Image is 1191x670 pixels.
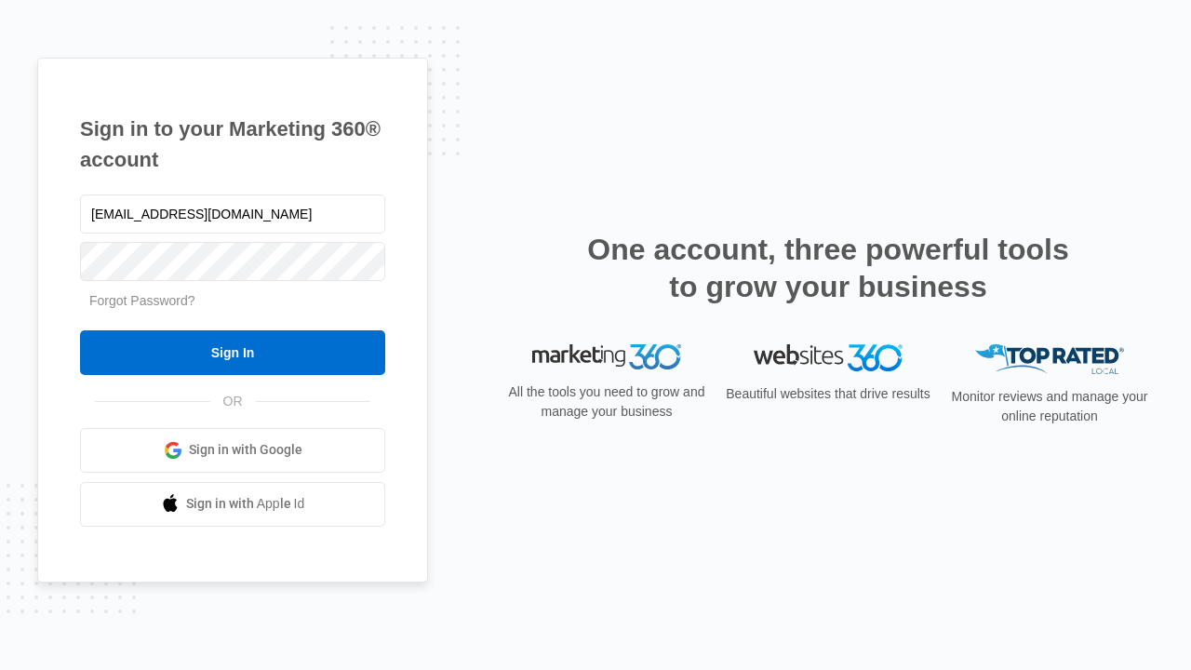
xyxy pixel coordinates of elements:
[210,392,256,411] span: OR
[189,440,302,460] span: Sign in with Google
[582,231,1075,305] h2: One account, three powerful tools to grow your business
[502,382,711,422] p: All the tools you need to grow and manage your business
[80,194,385,234] input: Email
[754,344,903,371] img: Websites 360
[532,344,681,370] img: Marketing 360
[975,344,1124,375] img: Top Rated Local
[186,494,305,514] span: Sign in with Apple Id
[945,387,1154,426] p: Monitor reviews and manage your online reputation
[80,482,385,527] a: Sign in with Apple Id
[80,330,385,375] input: Sign In
[80,428,385,473] a: Sign in with Google
[724,384,932,404] p: Beautiful websites that drive results
[89,293,195,308] a: Forgot Password?
[80,114,385,175] h1: Sign in to your Marketing 360® account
